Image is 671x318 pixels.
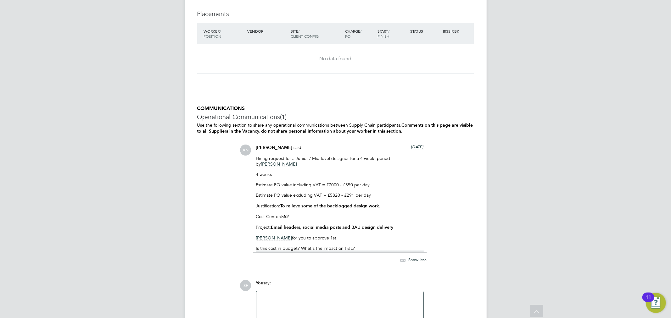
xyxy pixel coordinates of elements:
[204,29,221,39] span: / Position
[280,113,287,121] span: (1)
[256,235,424,241] p: for you to approve 1st.
[294,145,303,150] span: said:
[197,10,474,18] h3: Placements
[646,297,651,305] div: 11
[289,25,344,42] div: Site
[441,25,463,37] div: IR35 Risk
[256,156,424,167] p: Hiring request for a Junior / Mid level designer for a 4 week period by
[204,56,468,62] div: No data found
[271,225,394,230] strong: Email headers, social media posts and BAU design delivery
[256,235,292,241] span: [PERSON_NAME]
[256,182,424,188] p: Estimate PO value including VAT = £7000 - £350 per day
[376,25,409,42] div: Start
[197,113,474,121] h3: Operational Communications
[256,245,424,251] p: Is this cost in budget? What's the impact on P&L?
[409,257,427,262] span: Show less
[240,145,251,156] span: AN
[646,293,666,313] button: Open Resource Center, 11 new notifications
[377,29,389,39] span: / Finish
[411,144,424,150] span: [DATE]
[197,123,473,134] b: Comments on this page are visible to all Suppliers in the Vacancy, do not share personal informat...
[256,192,424,198] p: Estimate PO value excluding VAT = £5820 - £291 per day
[256,224,424,230] p: Project:
[281,203,381,209] strong: To relieve some of the backlogged design work.
[197,122,474,134] p: Use the following section to share any operational communications between Supply Chain participants.
[256,214,424,220] p: Cost Center:
[256,280,264,286] span: You
[256,172,424,177] p: 4 weeks
[261,161,297,167] span: [PERSON_NAME]
[202,25,246,42] div: Worker
[256,280,424,291] div: say:
[246,25,289,37] div: Vendor
[409,25,441,37] div: Status
[282,214,289,219] strong: 552
[344,25,376,42] div: Charge
[240,280,251,291] span: SF
[256,203,424,209] p: Justification:
[345,29,361,39] span: / PO
[256,145,293,150] span: [PERSON_NAME]
[197,105,474,112] h5: COMMUNICATIONS
[291,29,319,39] span: / Client Config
